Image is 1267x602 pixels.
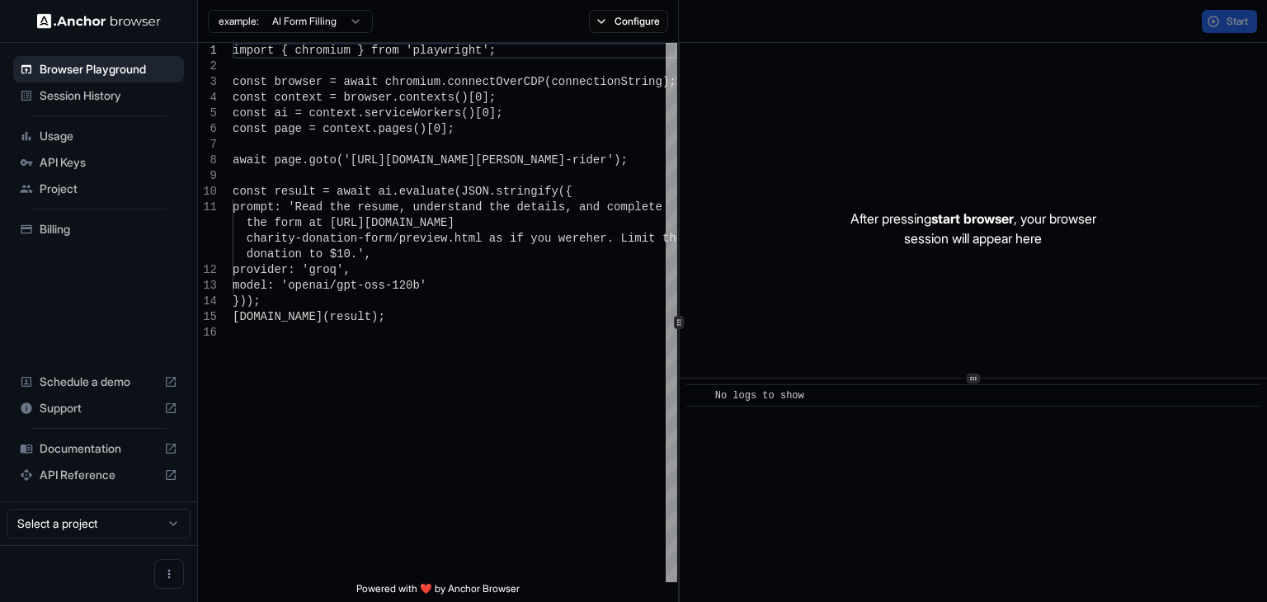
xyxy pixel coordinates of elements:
[40,400,158,416] span: Support
[233,44,496,57] span: import { chromium } from 'playwright';
[233,153,565,167] span: await page.goto('[URL][DOMAIN_NAME][PERSON_NAME]
[13,149,184,176] div: API Keys
[233,91,496,104] span: const context = browser.contexts()[0];
[13,176,184,202] div: Project
[233,310,385,323] span: [DOMAIN_NAME](result);
[198,309,217,325] div: 15
[715,390,804,402] span: No logs to show
[13,56,184,82] div: Browser Playground
[233,279,426,292] span: model: 'openai/gpt-oss-120b'
[13,123,184,149] div: Usage
[198,59,217,74] div: 2
[13,216,184,242] div: Billing
[40,221,177,238] span: Billing
[198,294,217,309] div: 14
[247,216,455,229] span: the form at [URL][DOMAIN_NAME]
[579,75,676,88] span: ectionString);
[233,122,455,135] span: const page = context.pages()[0];
[198,74,217,90] div: 3
[40,154,177,171] span: API Keys
[13,435,184,462] div: Documentation
[13,395,184,421] div: Support
[198,153,217,168] div: 8
[40,374,158,390] span: Schedule a demo
[589,10,669,33] button: Configure
[40,440,158,457] span: Documentation
[198,43,217,59] div: 1
[154,559,184,589] button: Open menu
[233,185,572,198] span: const result = await ai.evaluate(JSON.stringify({
[198,262,217,278] div: 12
[13,82,184,109] div: Session History
[233,263,351,276] span: provider: 'groq',
[233,294,261,308] span: }));
[219,15,259,28] span: example:
[198,200,217,215] div: 11
[198,278,217,294] div: 13
[37,13,161,29] img: Anchor Logo
[198,106,217,121] div: 5
[247,232,586,245] span: charity-donation-form/preview.html as if you were
[198,90,217,106] div: 4
[40,181,177,197] span: Project
[247,247,371,261] span: donation to $10.',
[40,128,177,144] span: Usage
[198,168,217,184] div: 9
[198,184,217,200] div: 10
[565,153,628,167] span: -rider');
[586,232,683,245] span: her. Limit the
[695,388,703,404] span: ​
[931,210,1014,227] span: start browser
[233,106,503,120] span: const ai = context.serviceWorkers()[0];
[356,582,520,602] span: Powered with ❤️ by Anchor Browser
[233,200,565,214] span: prompt: 'Read the resume, understand the details
[850,209,1096,248] p: After pressing , your browser session will appear here
[40,87,177,104] span: Session History
[198,121,217,137] div: 6
[198,137,217,153] div: 7
[565,200,662,214] span: , and complete
[233,75,579,88] span: const browser = await chromium.connectOverCDP(conn
[13,369,184,395] div: Schedule a demo
[13,462,184,488] div: API Reference
[198,325,217,341] div: 16
[40,61,177,78] span: Browser Playground
[40,467,158,483] span: API Reference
